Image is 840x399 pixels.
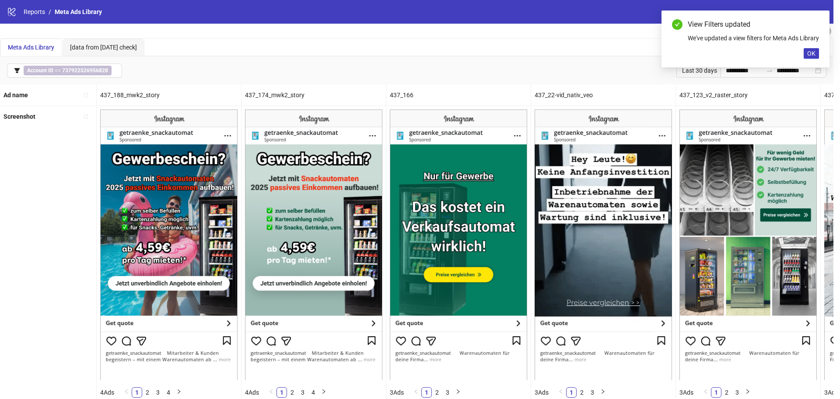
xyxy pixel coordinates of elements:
[688,33,819,43] div: We've updated a view filters for Meta Ads Library
[688,19,819,30] div: View Filters updated
[672,19,682,30] span: check-circle
[809,19,819,29] a: Close
[804,48,819,59] button: OK
[807,50,815,57] span: OK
